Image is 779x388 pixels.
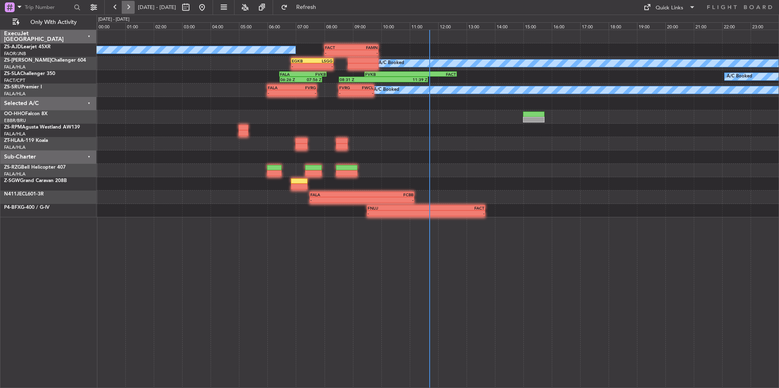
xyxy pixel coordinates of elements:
span: OO-HHO [4,111,25,116]
span: ZS-SRU [4,85,21,90]
div: EGKB [292,58,312,63]
div: FVRG [339,85,356,90]
span: Z-SGW [4,178,20,183]
a: ZS-RZGBell Helicopter 407 [4,165,66,170]
div: 13:00 [467,22,495,30]
div: 03:00 [182,22,211,30]
div: FNLU [368,206,426,210]
div: LSGG [312,58,333,63]
a: FALA/HLA [4,144,26,150]
a: ZS-AJDLearjet 45XR [4,45,51,49]
div: 17:00 [580,22,609,30]
div: 18:00 [609,22,637,30]
a: EBBR/BRU [4,118,26,124]
div: 07:00 [296,22,324,30]
div: A/C Booked [379,57,404,69]
div: 09:00 [353,22,381,30]
div: - [368,211,426,216]
div: A/C Booked [727,71,752,83]
div: - [292,64,312,69]
div: 02:00 [154,22,182,30]
span: ZS-SLA [4,71,20,76]
span: N411JE [4,192,22,197]
button: Only With Activity [9,16,88,29]
div: - [426,211,484,216]
a: ZS-RPMAgusta Westland AW139 [4,125,80,130]
div: - [339,90,356,95]
div: - [292,90,316,95]
div: - [312,64,333,69]
div: FACT [426,206,484,210]
a: FAOR/JNB [4,51,26,57]
div: FALA [280,72,303,77]
div: Quick Links [656,4,683,12]
div: 07:56 Z [301,77,322,82]
button: Quick Links [639,1,699,14]
div: 22:00 [722,22,751,30]
span: ZS-RZG [4,165,21,170]
a: FALA/HLA [4,131,26,137]
div: - [310,197,362,202]
a: N411JECL601-3R [4,192,44,197]
div: 06:26 Z [280,77,301,82]
div: 01:00 [125,22,154,30]
a: FACT/CPT [4,77,25,84]
a: ZT-HLAA-119 Koala [4,138,48,143]
div: FVKB [365,72,411,77]
div: 06:00 [267,22,296,30]
div: 16:00 [552,22,580,30]
div: FAMN [351,45,378,50]
div: 04:00 [211,22,239,30]
div: 08:31 Z [340,77,383,82]
div: FVRG [292,85,316,90]
span: ZS-[PERSON_NAME] [4,58,51,63]
div: 00:00 [97,22,125,30]
div: FALA [268,85,292,90]
a: ZS-SLAChallenger 350 [4,71,55,76]
div: 19:00 [637,22,665,30]
div: FACT [411,72,456,77]
a: OO-HHOFalcon 8X [4,111,47,116]
a: Z-SGWGrand Caravan 208B [4,178,67,183]
a: ZS-[PERSON_NAME]Challenger 604 [4,58,86,63]
div: - [325,50,351,55]
div: A/C Booked [374,84,399,96]
span: ZS-AJD [4,45,21,49]
div: FCBB [362,192,413,197]
div: 23:00 [751,22,779,30]
div: 11:39 Z [383,77,427,82]
div: 10:00 [381,22,410,30]
div: - [356,90,373,95]
div: FALA [310,192,362,197]
div: 15:00 [523,22,552,30]
button: Refresh [277,1,326,14]
div: 14:00 [495,22,523,30]
span: Only With Activity [21,19,86,25]
div: - [351,50,378,55]
div: FACT [325,45,351,50]
a: FALA/HLA [4,64,26,70]
span: [DATE] - [DATE] [138,4,176,11]
div: [DATE] - [DATE] [98,16,129,23]
div: 05:00 [239,22,267,30]
a: FALA/HLA [4,171,26,177]
span: ZT-HLA [4,138,20,143]
div: - [362,197,413,202]
div: 11:00 [410,22,438,30]
span: P4-BFX [4,205,21,210]
input: Trip Number [25,1,71,13]
div: FVKB [303,72,326,77]
a: P4-BFXG-400 / G-IV [4,205,49,210]
div: 12:00 [438,22,467,30]
div: 21:00 [694,22,722,30]
a: FALA/HLA [4,91,26,97]
span: Refresh [289,4,323,10]
div: 08:00 [325,22,353,30]
div: FWCL [356,85,373,90]
a: ZS-SRUPremier I [4,85,42,90]
div: - [268,90,292,95]
div: 20:00 [665,22,694,30]
span: ZS-RPM [4,125,22,130]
